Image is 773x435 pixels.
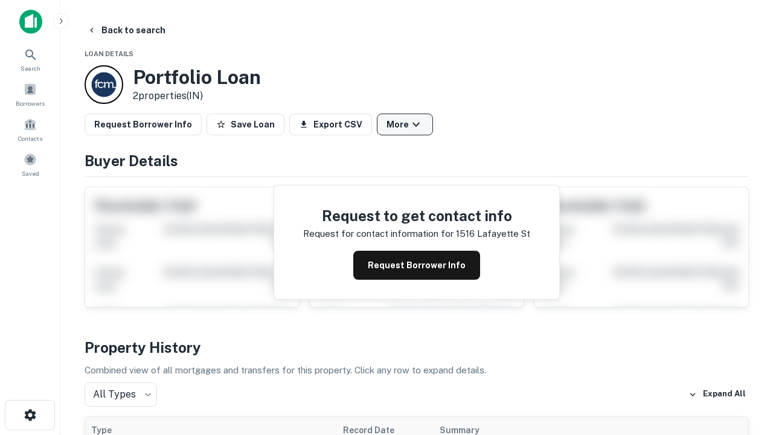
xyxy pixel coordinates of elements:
a: Borrowers [4,78,57,111]
h4: Property History [85,337,749,358]
p: Request for contact information for [303,227,454,241]
h4: Request to get contact info [303,205,530,227]
span: Loan Details [85,50,133,57]
a: Saved [4,148,57,181]
p: 2 properties (IN) [133,89,261,103]
button: Request Borrower Info [85,114,202,135]
button: Export CSV [289,114,372,135]
span: Contacts [18,134,42,143]
span: Borrowers [16,98,45,108]
iframe: Chat Widget [713,338,773,396]
span: Saved [22,169,39,178]
a: Contacts [4,113,57,146]
button: More [377,114,433,135]
div: All Types [85,382,157,407]
h3: Portfolio Loan [133,66,261,89]
img: capitalize-icon.png [19,10,42,34]
p: 1516 lafayette st [456,227,530,241]
h4: Buyer Details [85,150,749,172]
button: Back to search [82,19,170,41]
a: Search [4,43,57,76]
span: Search [21,63,40,73]
p: Combined view of all mortgages and transfers for this property. Click any row to expand details. [85,363,749,378]
button: Save Loan [207,114,284,135]
button: Request Borrower Info [353,251,480,280]
button: Expand All [685,385,749,404]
